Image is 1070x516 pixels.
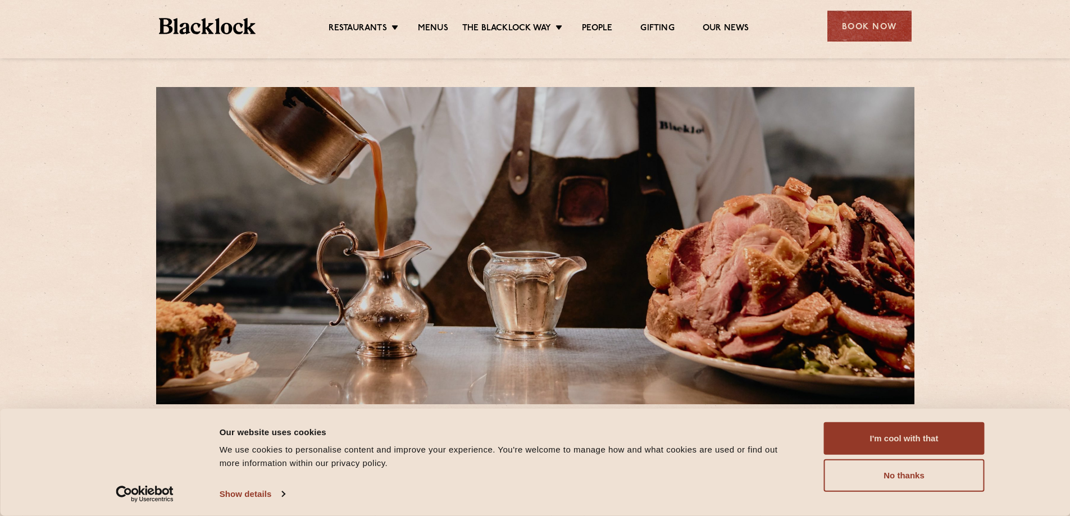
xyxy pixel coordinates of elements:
[640,23,674,35] a: Gifting
[418,23,448,35] a: Menus
[220,425,799,439] div: Our website uses cookies
[329,23,387,35] a: Restaurants
[582,23,612,35] a: People
[95,486,194,503] a: Usercentrics Cookiebot - opens in a new window
[703,23,749,35] a: Our News
[220,486,285,503] a: Show details
[159,18,256,34] img: BL_Textured_Logo-footer-cropped.svg
[827,11,912,42] div: Book Now
[220,443,799,470] div: We use cookies to personalise content and improve your experience. You're welcome to manage how a...
[824,422,985,455] button: I'm cool with that
[462,23,551,35] a: The Blacklock Way
[824,459,985,492] button: No thanks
